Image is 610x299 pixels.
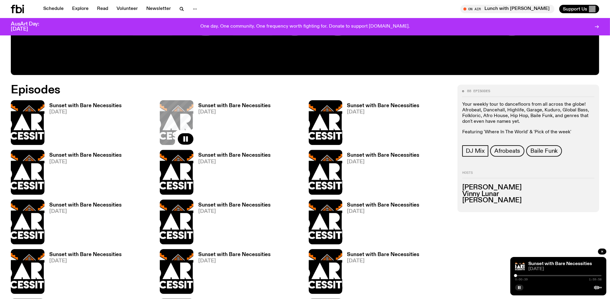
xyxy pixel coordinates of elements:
span: Support Us [563,6,587,12]
a: Sunset with Bare Necessities[DATE] [44,203,122,244]
a: Baile Funk [526,145,562,157]
span: [DATE] [49,159,122,165]
h3: Sunset with Bare Necessities [347,153,420,158]
span: [DATE] [347,209,420,214]
h3: Sunset with Bare Necessities [347,103,420,108]
h3: Sunset with Bare Necessities [49,252,122,257]
span: [DATE] [49,110,122,115]
img: Bare Necessities [11,200,44,244]
h3: AusArt Day: [DATE] [11,22,49,32]
span: 1:59:58 [589,278,602,281]
a: Sunset with Bare Necessities[DATE] [44,153,122,195]
span: [DATE] [198,159,271,165]
img: Bare Necessities [11,100,44,145]
a: Sunset with Bare Necessities [528,261,592,266]
button: On AirLunch with [PERSON_NAME] [460,5,554,13]
img: Bare Necessities [309,249,342,294]
h3: Vinny Lunar [462,191,594,198]
span: [DATE] [198,209,271,214]
img: Bare Necessities [309,150,342,195]
p: Featuring 'Where In The World' & 'Pick of the week' [462,129,594,135]
h3: Sunset with Bare Necessities [49,153,122,158]
span: [DATE] [347,258,420,264]
a: Sunset with Bare Necessities[DATE] [193,203,271,244]
a: Read [93,5,112,13]
img: Bare Necessities [309,200,342,244]
h3: [PERSON_NAME] [462,197,594,204]
span: 88 episodes [467,89,490,93]
h2: Episodes [11,85,401,95]
img: Bare Necessities [11,249,44,294]
img: Bare Necessities [309,100,342,145]
p: One day. One community. One frequency worth fighting for. Donate to support [DOMAIN_NAME]. [200,24,410,29]
span: [DATE] [528,267,602,271]
a: DJ Mix [462,145,488,157]
img: Bare Necessities [515,262,525,271]
a: Newsletter [143,5,175,13]
h3: [PERSON_NAME] [462,184,594,191]
span: Baile Funk [530,148,558,154]
a: Sunset with Bare Necessities[DATE] [342,203,420,244]
h3: Sunset with Bare Necessities [347,203,420,208]
a: Volunteer [113,5,141,13]
a: Schedule [40,5,67,13]
img: Bare Necessities [11,150,44,195]
span: DJ Mix [466,148,485,154]
h3: Sunset with Bare Necessities [49,203,122,208]
a: Sunset with Bare Necessities[DATE] [193,153,271,195]
a: Sunset with Bare Necessities[DATE] [193,252,271,294]
a: Sunset with Bare Necessities[DATE] [342,103,420,145]
span: [DATE] [198,258,271,264]
a: Afrobeats [490,145,524,157]
a: Explore [68,5,92,13]
h3: Sunset with Bare Necessities [198,203,271,208]
a: Sunset with Bare Necessities[DATE] [342,153,420,195]
span: [DATE] [347,110,420,115]
span: [DATE] [49,258,122,264]
button: Support Us [559,5,599,13]
a: Sunset with Bare Necessities[DATE] [193,103,271,145]
a: Sunset with Bare Necessities[DATE] [44,252,122,294]
h3: Sunset with Bare Necessities [198,103,271,108]
a: Sunset with Bare Necessities[DATE] [342,252,420,294]
img: Bare Necessities [160,200,193,244]
span: [DATE] [347,159,420,165]
span: [DATE] [49,209,122,214]
p: Your weekly tour to dancefloors from all across the globe! Afrobeat, Dancehall, Highlife, Garage,... [462,102,594,125]
img: Bare Necessities [160,150,193,195]
h2: Hosts [462,171,594,178]
img: Bare Necessities [160,249,193,294]
h3: Sunset with Bare Necessities [49,103,122,108]
a: Sunset with Bare Necessities[DATE] [44,103,122,145]
h3: Sunset with Bare Necessities [198,252,271,257]
span: [DATE] [198,110,271,115]
span: 0:00:39 [515,278,528,281]
h3: Sunset with Bare Necessities [198,153,271,158]
h3: Sunset with Bare Necessities [347,252,420,257]
span: Afrobeats [494,148,520,154]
